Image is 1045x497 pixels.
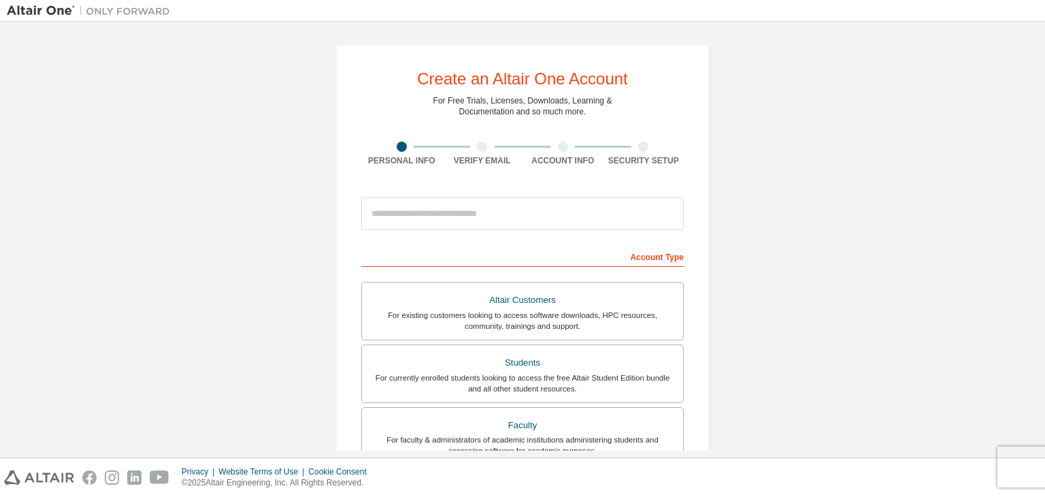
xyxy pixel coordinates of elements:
[182,477,375,489] p: © 2025 Altair Engineering, Inc. All Rights Reserved.
[442,155,523,166] div: Verify Email
[361,245,684,267] div: Account Type
[182,466,218,477] div: Privacy
[522,155,603,166] div: Account Info
[370,416,675,435] div: Faculty
[82,470,97,485] img: facebook.svg
[7,4,177,18] img: Altair One
[370,310,675,332] div: For existing customers looking to access software downloads, HPC resources, community, trainings ...
[603,155,684,166] div: Security Setup
[433,95,612,117] div: For Free Trials, Licenses, Downloads, Learning & Documentation and so much more.
[370,353,675,372] div: Students
[218,466,308,477] div: Website Terms of Use
[370,291,675,310] div: Altair Customers
[370,372,675,394] div: For currently enrolled students looking to access the free Altair Student Edition bundle and all ...
[127,470,142,485] img: linkedin.svg
[417,71,628,87] div: Create an Altair One Account
[361,155,442,166] div: Personal Info
[105,470,119,485] img: instagram.svg
[370,434,675,456] div: For faculty & administrators of academic institutions administering students and accessing softwa...
[308,466,374,477] div: Cookie Consent
[150,470,169,485] img: youtube.svg
[4,470,74,485] img: altair_logo.svg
